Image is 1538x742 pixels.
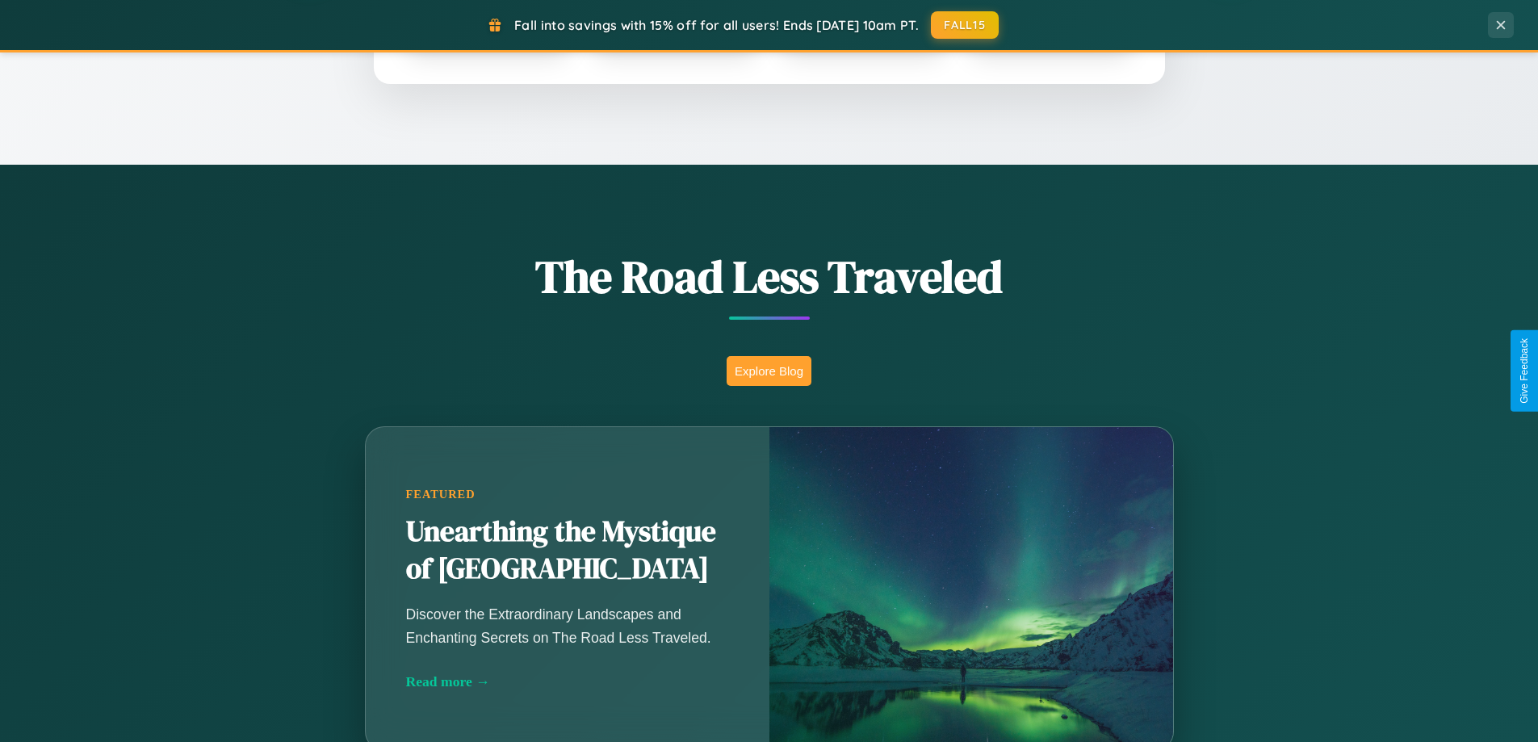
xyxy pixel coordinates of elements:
p: Discover the Extraordinary Landscapes and Enchanting Secrets on The Road Less Traveled. [406,603,729,648]
button: Explore Blog [727,356,811,386]
span: Fall into savings with 15% off for all users! Ends [DATE] 10am PT. [514,17,919,33]
button: FALL15 [931,11,999,39]
div: Read more → [406,673,729,690]
div: Featured [406,488,729,501]
h2: Unearthing the Mystique of [GEOGRAPHIC_DATA] [406,514,729,588]
h1: The Road Less Traveled [285,245,1254,308]
div: Give Feedback [1519,338,1530,404]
